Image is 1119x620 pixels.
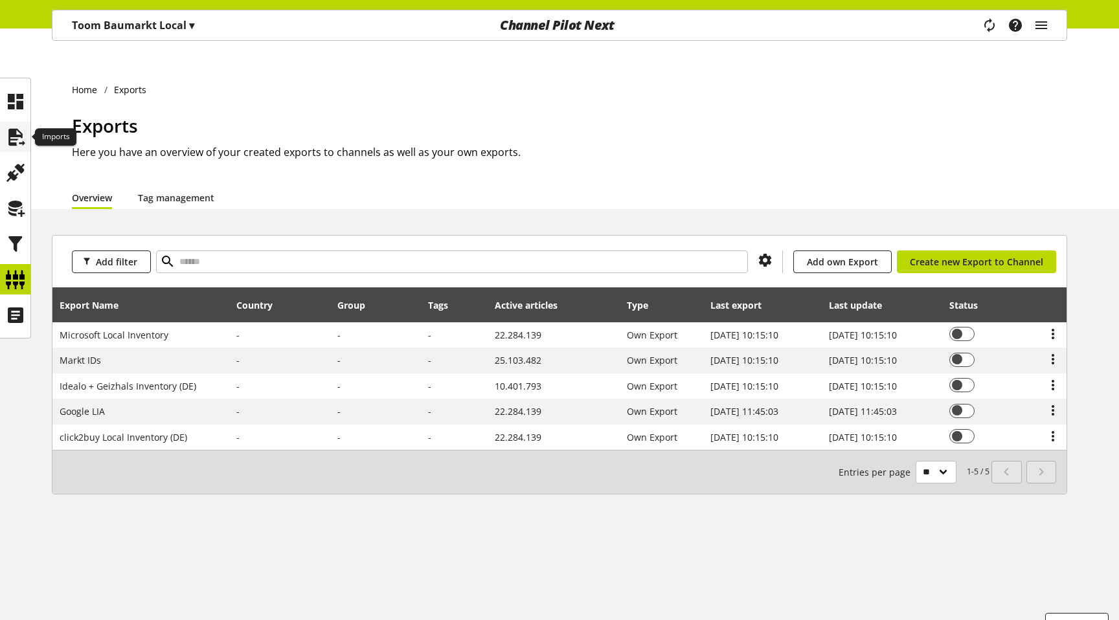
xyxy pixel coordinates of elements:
span: Entries per page [839,465,916,479]
div: Active articles [495,298,571,312]
button: Add filter [72,250,151,273]
span: - [428,431,431,443]
span: - [236,329,240,341]
span: - [428,354,431,366]
span: - [236,380,240,392]
a: Add own Export [793,250,892,273]
span: Own Export [627,380,677,392]
span: Add filter [96,255,137,269]
a: Home [72,83,104,96]
span: Google LIA [60,405,105,417]
span: [DATE] 10:15:10 [829,329,897,341]
span: [DATE] 10:15:10 [710,431,778,443]
span: [DATE] 10:15:10 [829,354,897,366]
span: - [236,354,240,366]
div: Status [949,298,991,312]
span: 22.284.139 [495,405,541,417]
span: 10.401.793 [495,380,541,392]
span: [DATE] 10:15:10 [710,380,778,392]
div: Type [627,298,661,312]
span: 22.284.139 [495,431,541,443]
div: Last update [829,298,895,312]
span: [DATE] 11:45:03 [829,405,897,417]
span: Own Export [627,405,677,417]
div: Tags [428,298,448,312]
div: Last export [710,298,774,312]
span: Own Export [627,431,677,443]
div: Imports [35,128,76,146]
span: - [428,405,431,417]
span: Own Export [627,329,677,341]
span: ▾ [189,18,194,32]
span: Exports [72,113,138,138]
h2: Here you have an overview of your created exports to channels as well as your own exports. [72,144,1067,160]
span: [DATE] 10:15:10 [710,354,778,366]
nav: main navigation [52,10,1067,41]
span: - [236,431,240,443]
div: Group [337,298,378,312]
span: [DATE] 11:45:03 [710,405,778,417]
span: click2buy Local Inventory (DE) [60,431,187,443]
span: 25.103.482 [495,354,541,366]
a: Tag management [138,191,214,205]
span: [DATE] 10:15:10 [829,431,897,443]
span: Idealo + Geizhals Inventory (DE) [60,380,196,392]
small: 1-5 / 5 [839,461,989,483]
span: Markt IDs [60,354,101,366]
div: Export Name [60,298,131,312]
a: Create new Export to Channel [897,250,1056,273]
p: Toom Baumarkt Local [72,17,194,33]
span: Add own Export [807,255,878,269]
span: [DATE] 10:15:10 [829,380,897,392]
span: - [428,380,431,392]
span: 22.284.139 [495,329,541,341]
span: - [236,405,240,417]
span: Microsoft Local Inventory [60,329,168,341]
div: Country [236,298,286,312]
span: - [428,329,431,341]
span: Create new Export to Channel [910,255,1043,269]
span: [DATE] 10:15:10 [710,329,778,341]
a: Overview [72,191,112,205]
span: Own Export [627,354,677,366]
